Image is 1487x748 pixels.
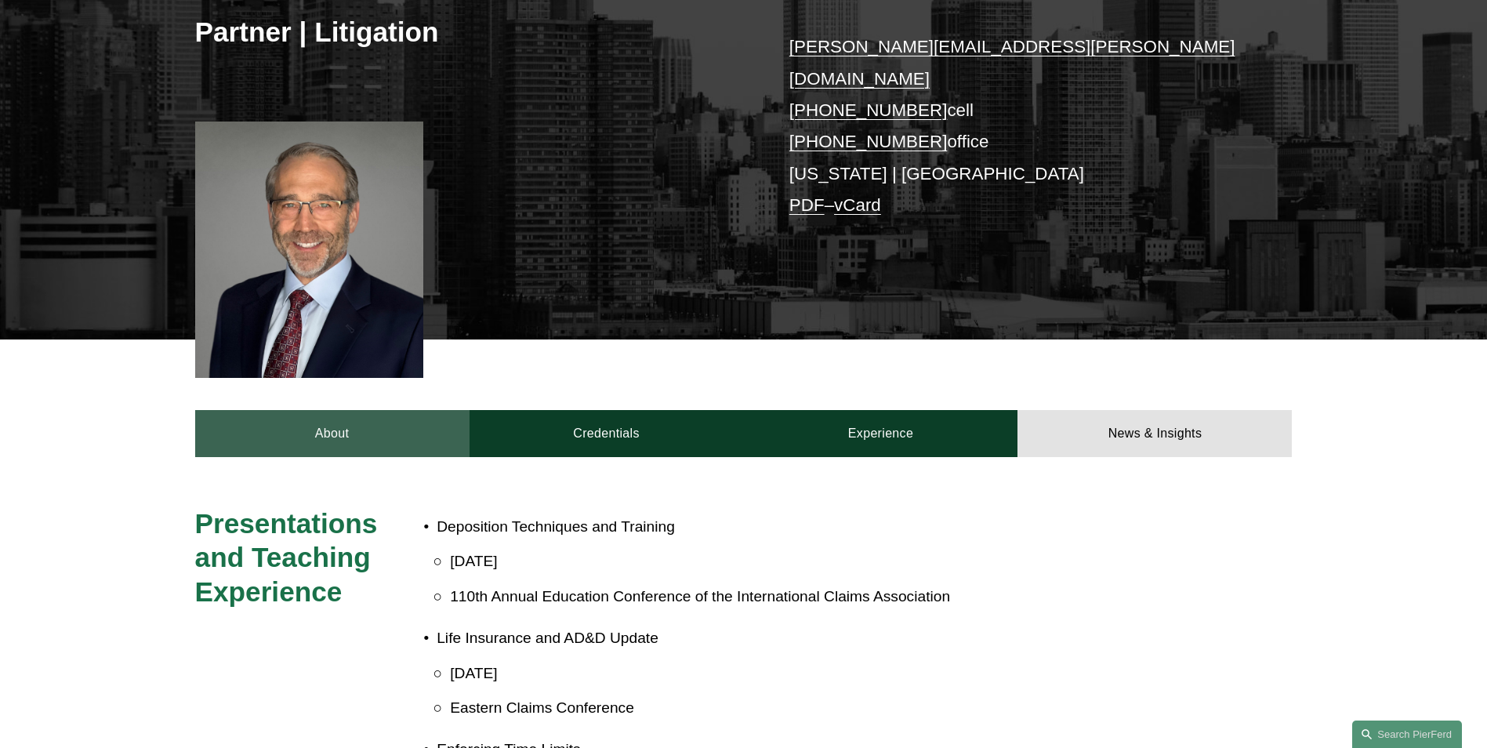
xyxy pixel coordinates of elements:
p: Eastern Claims Conference [450,695,1155,722]
p: [DATE] [450,660,1155,688]
p: [DATE] [450,548,1155,576]
a: vCard [834,195,881,215]
p: Deposition Techniques and Training [437,514,1155,541]
a: PDF [789,195,825,215]
p: 110th Annual Education Conference of the International Claims Association [450,583,1155,611]
a: Search this site [1352,721,1462,748]
a: About [195,410,470,457]
span: Presentations and Teaching Experience [195,508,386,607]
a: [PERSON_NAME][EMAIL_ADDRESS][PERSON_NAME][DOMAIN_NAME] [789,37,1235,88]
h3: Partner | Litigation [195,15,744,49]
p: Life Insurance and AD&D Update [437,625,1155,652]
a: Credentials [470,410,744,457]
p: cell office [US_STATE] | [GEOGRAPHIC_DATA] – [789,31,1246,221]
a: [PHONE_NUMBER] [789,132,948,151]
a: News & Insights [1017,410,1292,457]
a: [PHONE_NUMBER] [789,100,948,120]
a: Experience [744,410,1018,457]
